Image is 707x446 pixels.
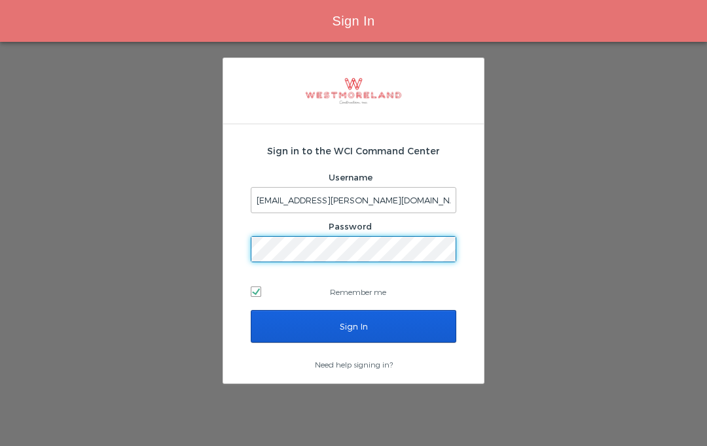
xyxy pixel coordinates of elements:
[315,360,393,369] a: Need help signing in?
[251,282,456,301] label: Remember me
[251,144,456,158] h2: Sign in to the WCI Command Center
[332,14,374,28] span: Sign In
[251,310,456,343] input: Sign In
[329,221,372,232] label: Password
[329,172,372,182] label: Username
